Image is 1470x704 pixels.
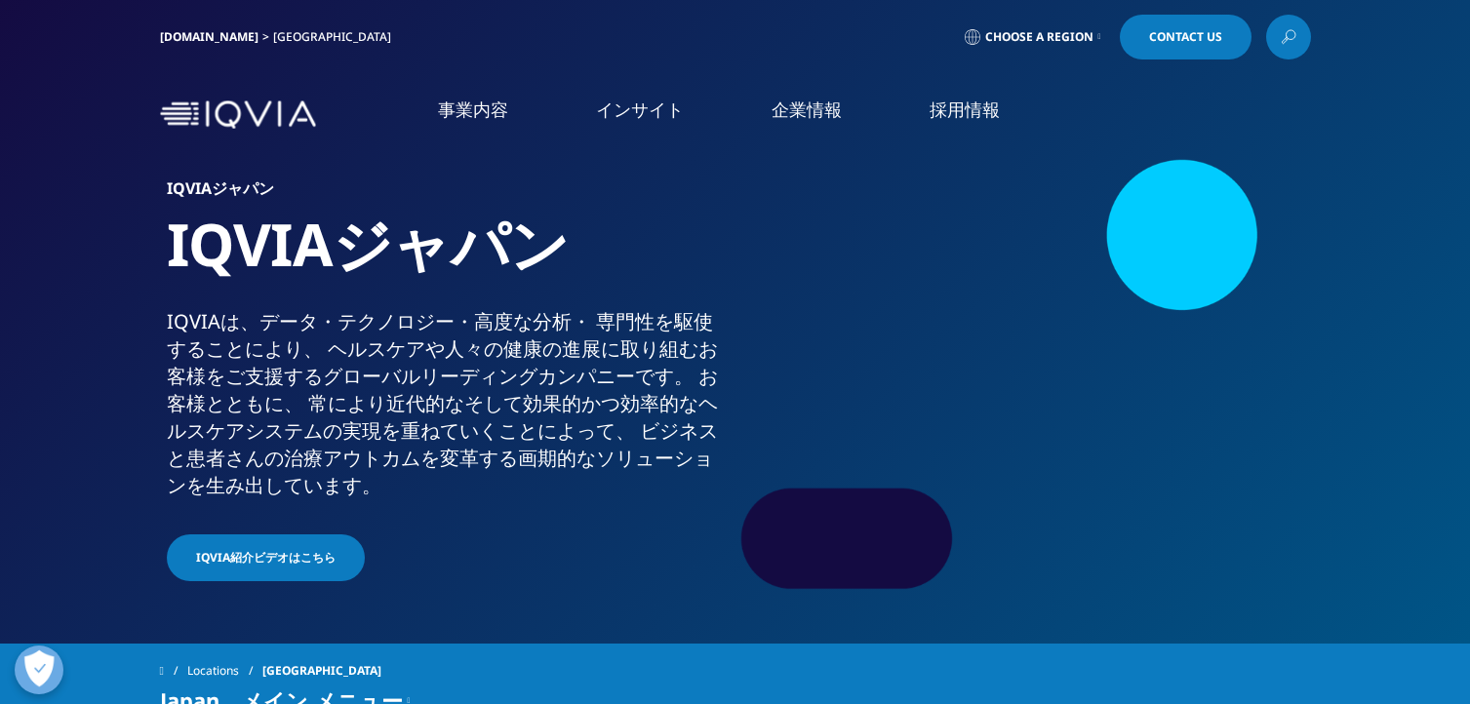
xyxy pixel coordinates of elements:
span: Contact Us [1149,31,1222,43]
div: IQVIAは、​データ・​テクノロジー・​高度な​分析・​ 専門性を​駆使する​ことに​より、​ ヘルスケアや​人々の​健康の​進展に​取り組む​お客様を​ご支援​する​グローバル​リーディング... [167,308,728,499]
button: 優先設定センターを開く [15,645,63,694]
span: Choose a Region [985,29,1093,45]
div: [GEOGRAPHIC_DATA] [273,29,399,45]
h1: IQVIAジャパン [167,208,728,308]
span: [GEOGRAPHIC_DATA] [262,653,381,688]
a: インサイト [596,98,684,122]
a: IQVIA紹介ビデオはこちら [167,534,365,581]
a: 採用情報 [930,98,1000,122]
a: 企業情報 [772,98,842,122]
a: [DOMAIN_NAME] [160,28,258,45]
nav: Primary [324,68,1311,161]
img: 873_asian-businesspeople-meeting-in-office.jpg [781,180,1303,570]
h6: IQVIAジャパン [167,180,728,208]
span: IQVIA紹介ビデオはこちら [196,549,336,567]
a: Locations [187,653,262,688]
a: 事業内容 [438,98,508,122]
a: Contact Us [1120,15,1251,59]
